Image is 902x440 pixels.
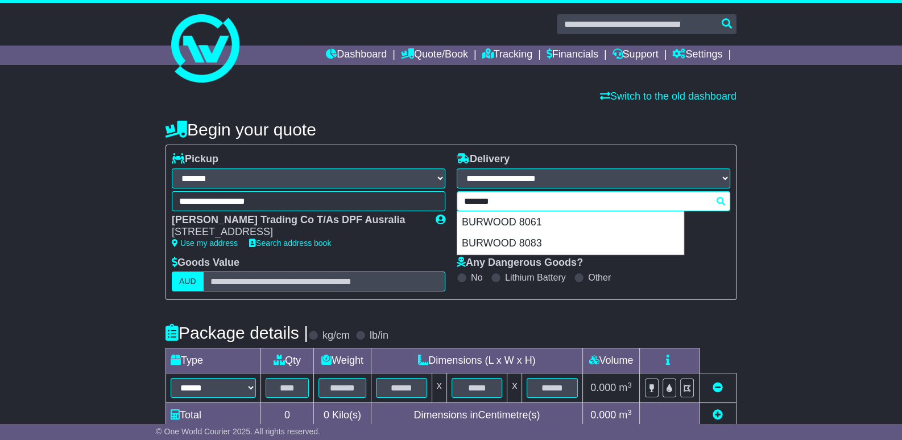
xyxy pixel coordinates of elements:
h4: Package details | [165,323,308,342]
label: Delivery [457,153,510,166]
a: Support [613,46,659,65]
td: Type [166,348,261,373]
a: Financials [547,46,598,65]
a: Tracking [482,46,532,65]
sup: 3 [627,408,632,417]
a: Search address book [249,238,331,248]
label: AUD [172,272,204,291]
label: Pickup [172,153,218,166]
td: x [432,373,446,403]
label: Any Dangerous Goods? [457,257,583,269]
typeahead: Please provide city [457,191,730,211]
td: Total [166,403,261,428]
span: 0 [324,409,329,421]
div: BURWOOD 8083 [457,233,684,254]
label: Goods Value [172,257,239,269]
div: [STREET_ADDRESS] [172,226,424,238]
a: Use my address [172,238,238,248]
td: Dimensions (L x W x H) [371,348,582,373]
label: lb/in [370,330,388,342]
a: Dashboard [326,46,387,65]
div: [PERSON_NAME] Trading Co T/As DPF Ausralia [172,214,424,227]
label: Lithium Battery [505,272,566,283]
label: kg/cm [322,330,350,342]
td: Volume [582,348,639,373]
td: 0 [261,403,314,428]
td: Qty [261,348,314,373]
label: Other [588,272,611,283]
h4: Begin your quote [165,120,737,139]
td: Weight [314,348,371,373]
a: Settings [672,46,722,65]
td: x [507,373,522,403]
span: © One World Courier 2025. All rights reserved. [156,427,320,436]
td: Kilo(s) [314,403,371,428]
sup: 3 [627,381,632,389]
a: Add new item [713,409,723,421]
div: BURWOOD 8061 [457,212,684,233]
a: Remove this item [713,382,723,393]
a: Quote/Book [401,46,468,65]
span: 0.000 [590,382,616,393]
span: m [619,409,632,421]
label: No [471,272,482,283]
span: 0.000 [590,409,616,421]
span: m [619,382,632,393]
a: Switch to the old dashboard [600,91,737,102]
td: Dimensions in Centimetre(s) [371,403,582,428]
